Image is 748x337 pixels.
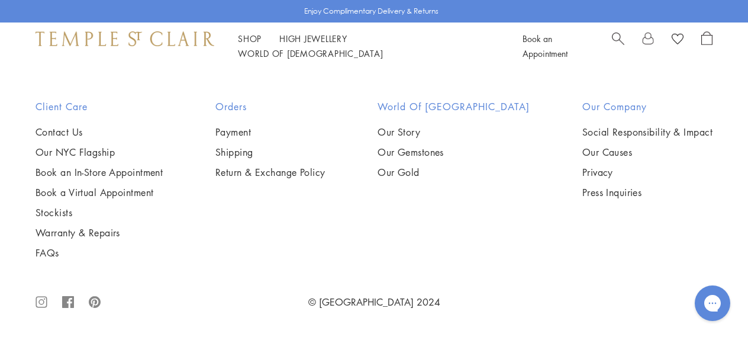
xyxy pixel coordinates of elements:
a: Contact Us [36,126,163,139]
a: FAQs [36,246,163,259]
a: Book an In-Store Appointment [36,166,163,179]
a: Our Gemstones [378,146,530,159]
a: Privacy [582,166,712,179]
a: Search [612,31,624,61]
h2: Client Care [36,100,163,114]
nav: Main navigation [238,31,496,61]
a: World of [DEMOGRAPHIC_DATA]World of [DEMOGRAPHIC_DATA] [238,47,383,59]
a: Our Causes [582,146,712,159]
a: Social Responsibility & Impact [582,126,712,139]
a: Shipping [215,146,325,159]
a: Our Gold [378,166,530,179]
a: Book a Virtual Appointment [36,186,163,199]
a: Our NYC Flagship [36,146,163,159]
a: Stockists [36,206,163,219]
a: View Wishlist [672,31,683,49]
a: Our Story [378,126,530,139]
h2: World of [GEOGRAPHIC_DATA] [378,100,530,114]
iframe: Gorgias live chat messenger [689,281,736,325]
a: High JewelleryHigh Jewellery [279,33,347,44]
img: Temple St. Clair [36,31,214,46]
a: Payment [215,126,325,139]
a: ShopShop [238,33,262,44]
a: Warranty & Repairs [36,226,163,239]
a: Book an Appointment [523,33,568,59]
a: Press Inquiries [582,186,712,199]
a: Open Shopping Bag [701,31,712,61]
h2: Our Company [582,100,712,114]
h2: Orders [215,100,325,114]
p: Enjoy Complimentary Delivery & Returns [304,5,439,17]
a: © [GEOGRAPHIC_DATA] 2024 [308,296,440,309]
a: Return & Exchange Policy [215,166,325,179]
